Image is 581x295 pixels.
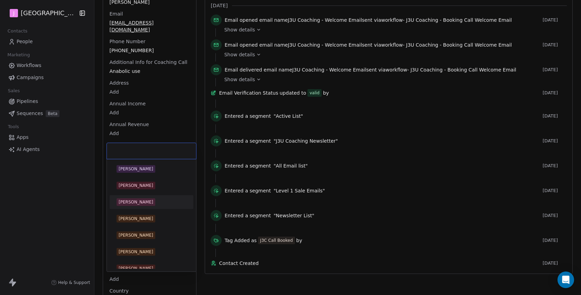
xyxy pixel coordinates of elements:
[119,216,153,222] div: [PERSON_NAME]
[119,199,153,205] div: [PERSON_NAME]
[119,249,153,255] div: [PERSON_NAME]
[110,162,193,275] div: Suggestions
[119,166,153,172] div: [PERSON_NAME]
[119,265,153,272] div: [PERSON_NAME]
[119,182,153,189] div: [PERSON_NAME]
[119,232,153,238] div: [PERSON_NAME]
